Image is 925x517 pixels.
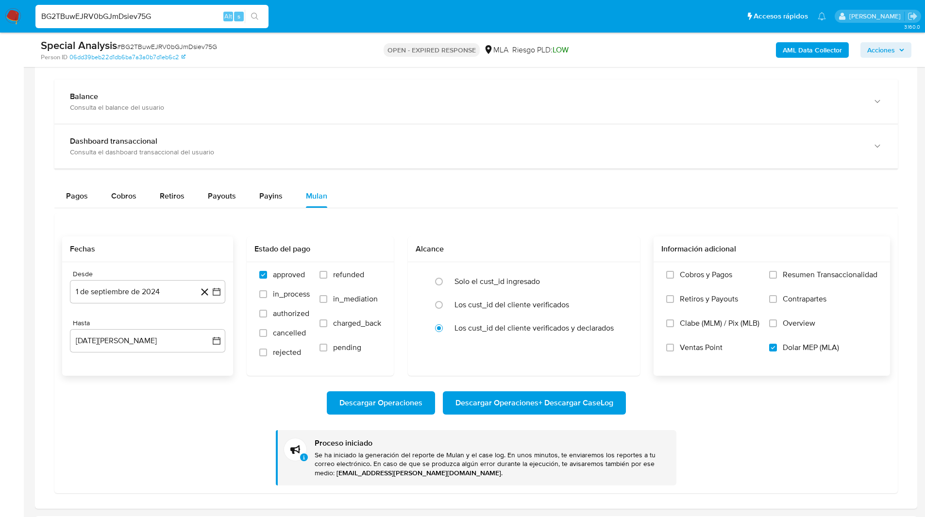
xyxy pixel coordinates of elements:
[35,10,269,23] input: Buscar usuario o caso...
[41,37,117,53] b: Special Analysis
[117,42,217,51] span: # BG2TBuwEJRV0bGJmDsiev75G
[754,11,808,21] span: Accesos rápidos
[860,42,911,58] button: Acciones
[384,43,480,57] p: OPEN - EXPIRED RESPONSE
[783,42,842,58] b: AML Data Collector
[224,12,232,21] span: Alt
[553,44,569,55] span: LOW
[237,12,240,21] span: s
[512,45,569,55] span: Riesgo PLD:
[867,42,895,58] span: Acciones
[69,53,185,62] a: 06dd39beb22d1db6ba7a3a0b7d1eb6c2
[484,45,508,55] div: MLA
[818,12,826,20] a: Notificaciones
[849,12,904,21] p: matiasagustin.white@mercadolibre.com
[41,53,67,62] b: Person ID
[245,10,265,23] button: search-icon
[904,23,920,31] span: 3.160.0
[908,11,918,21] a: Salir
[776,42,849,58] button: AML Data Collector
